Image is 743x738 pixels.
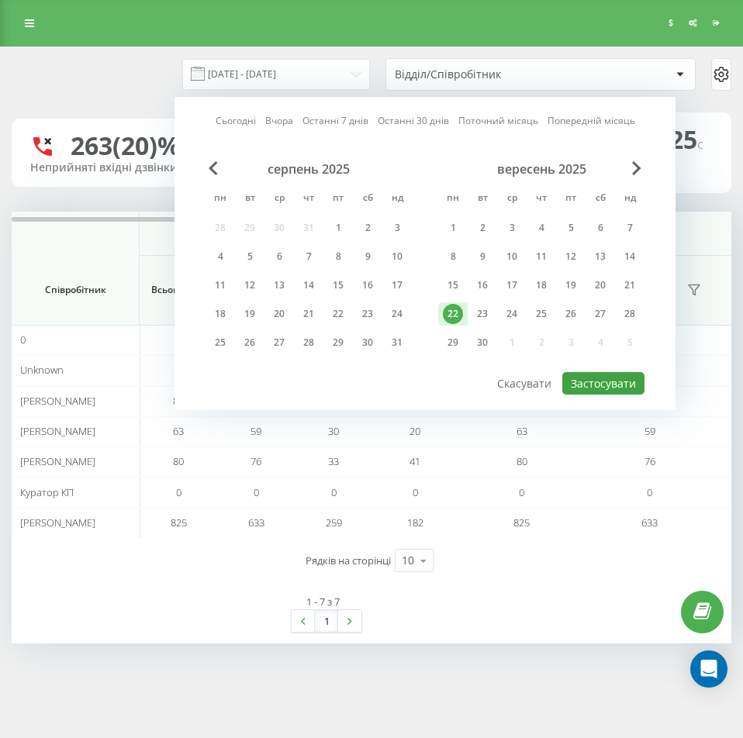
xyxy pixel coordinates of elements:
[269,333,289,353] div: 27
[240,333,260,353] div: 26
[413,485,418,499] span: 0
[586,274,615,297] div: сб 20 вер 2025 р.
[443,333,463,353] div: 29
[358,333,378,353] div: 30
[561,218,581,238] div: 5
[615,216,645,240] div: нд 7 вер 2025 р.
[210,304,230,324] div: 18
[589,188,612,211] abbr: субота
[235,245,264,268] div: вт 5 серп 2025 р.
[387,333,407,353] div: 31
[265,113,293,128] a: Вчора
[294,331,323,354] div: чт 28 серп 2025 р.
[586,216,615,240] div: сб 6 вер 2025 р.
[323,274,353,297] div: пт 15 серп 2025 р.
[254,485,259,499] span: 0
[556,302,586,326] div: пт 26 вер 2025 р.
[615,245,645,268] div: нд 14 вер 2025 р.
[387,275,407,295] div: 17
[527,216,556,240] div: чт 4 вер 2025 р.
[206,331,235,354] div: пн 25 серп 2025 р.
[210,247,230,267] div: 4
[25,284,126,296] span: Співробітник
[556,274,586,297] div: пт 19 вер 2025 р.
[561,304,581,324] div: 26
[502,218,522,238] div: 3
[556,216,586,240] div: пт 5 вер 2025 р.
[502,275,522,295] div: 17
[302,113,368,128] a: Останні 7 днів
[171,516,187,529] span: 825
[531,247,551,267] div: 11
[586,302,615,326] div: сб 27 вер 2025 р.
[358,275,378,295] div: 16
[468,274,497,297] div: вт 16 вер 2025 р.
[641,516,658,529] span: 633
[590,275,610,295] div: 20
[20,516,95,529] span: [PERSON_NAME]
[527,274,556,297] div: чт 18 вер 2025 р.
[590,247,610,267] div: 13
[382,274,412,297] div: нд 17 серп 2025 р.
[353,216,382,240] div: сб 2 серп 2025 р.
[294,245,323,268] div: чт 7 серп 2025 р.
[238,188,261,211] abbr: вівторок
[235,331,264,354] div: вт 26 серп 2025 р.
[468,302,497,326] div: вт 23 вер 2025 р.
[561,275,581,295] div: 19
[382,331,412,354] div: нд 31 серп 2025 р.
[502,304,522,324] div: 24
[618,188,641,211] abbr: неділя
[248,516,264,529] span: 633
[561,247,581,267] div: 12
[527,302,556,326] div: чт 25 вер 2025 р.
[647,485,652,499] span: 0
[472,304,492,324] div: 23
[147,284,186,296] span: Всього
[472,333,492,353] div: 30
[20,394,95,408] span: [PERSON_NAME]
[353,245,382,268] div: сб 9 серп 2025 р.
[472,218,492,238] div: 2
[497,245,527,268] div: ср 10 вер 2025 р.
[240,304,260,324] div: 19
[20,363,64,377] span: Unknown
[20,424,95,438] span: [PERSON_NAME]
[489,372,560,395] button: Скасувати
[395,68,580,81] div: Відділ/Співробітник
[20,454,95,468] span: [PERSON_NAME]
[497,274,527,297] div: ср 17 вер 2025 р.
[472,247,492,267] div: 9
[531,218,551,238] div: 4
[620,304,640,324] div: 28
[209,188,232,211] abbr: понеділок
[30,161,189,174] div: Неприйняті вхідні дзвінки
[586,245,615,268] div: сб 13 вер 2025 р.
[353,331,382,354] div: сб 30 серп 2025 р.
[356,188,379,211] abbr: субота
[471,188,494,211] abbr: вівторок
[615,302,645,326] div: нд 28 вер 2025 р.
[590,304,610,324] div: 27
[173,394,184,408] span: 80
[382,245,412,268] div: нд 10 серп 2025 р.
[353,274,382,297] div: сб 16 серп 2025 р.
[500,188,524,211] abbr: середа
[331,485,337,499] span: 0
[645,424,655,438] span: 59
[517,424,527,438] span: 63
[306,553,391,568] span: Рядків на сторінці
[438,216,468,240] div: пн 1 вер 2025 р.
[327,188,350,211] abbr: п’ятниця
[562,372,645,395] button: Застосувати
[382,216,412,240] div: нд 3 серп 2025 р.
[269,304,289,324] div: 20
[299,247,319,267] div: 7
[531,275,551,295] div: 18
[468,245,497,268] div: вт 9 вер 2025 р.
[441,188,465,211] abbr: понеділок
[235,302,264,326] div: вт 19 серп 2025 р.
[251,454,261,468] span: 76
[387,247,407,267] div: 10
[443,304,463,324] div: 22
